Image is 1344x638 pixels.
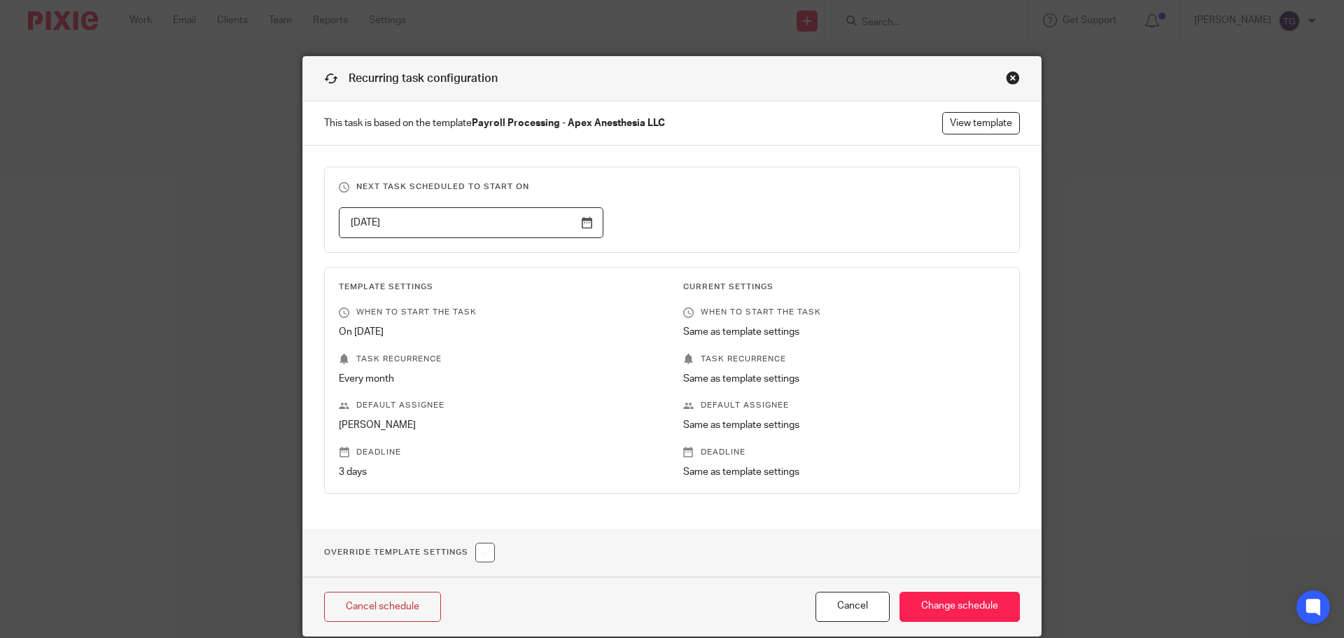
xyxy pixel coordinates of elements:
[339,181,1005,193] h3: Next task scheduled to start on
[683,354,1005,365] p: Task recurrence
[683,418,1005,432] p: Same as template settings
[683,282,1005,293] h3: Current Settings
[339,465,661,479] p: 3 days
[472,118,665,128] strong: Payroll Processing - Apex Anesthesia LLC
[339,325,661,339] p: On [DATE]
[339,418,661,432] p: [PERSON_NAME]
[324,592,441,622] a: Cancel schedule
[899,592,1020,622] input: Change schedule
[815,592,890,622] button: Cancel
[339,447,661,458] p: Deadline
[683,465,1005,479] p: Same as template settings
[324,71,498,87] h1: Recurring task configuration
[339,372,661,386] p: Every month
[324,543,495,562] h1: Override Template Settings
[683,372,1005,386] p: Same as template settings
[683,400,1005,411] p: Default assignee
[942,112,1020,134] a: View template
[339,307,661,318] p: When to start the task
[683,307,1005,318] p: When to start the task
[1006,71,1020,85] div: Close this dialog window
[324,116,665,130] span: This task is based on the template
[339,354,661,365] p: Task recurrence
[339,400,661,411] p: Default assignee
[339,282,661,293] h3: Template Settings
[683,447,1005,458] p: Deadline
[683,325,1005,339] p: Same as template settings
